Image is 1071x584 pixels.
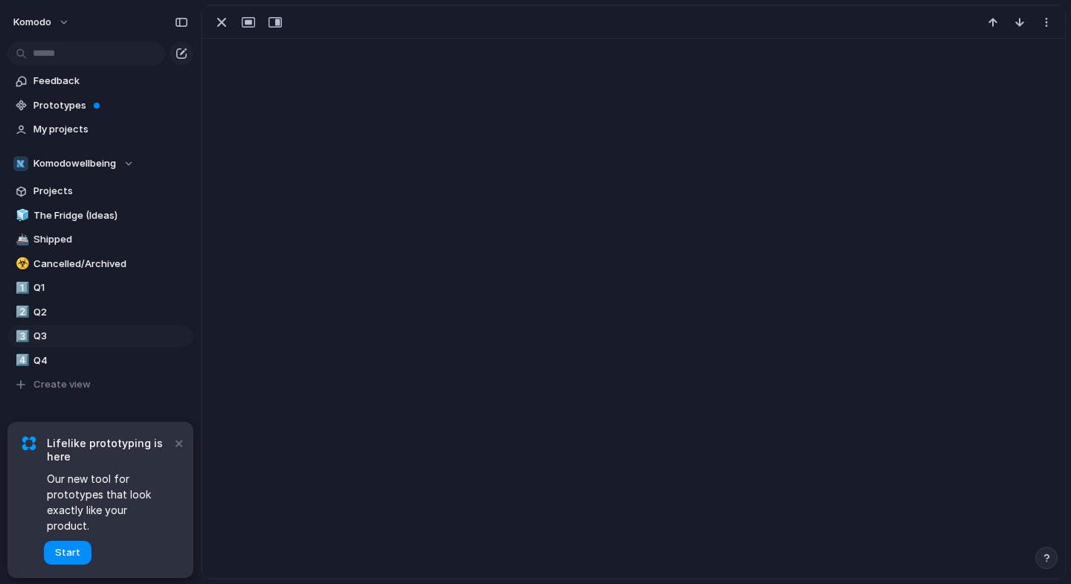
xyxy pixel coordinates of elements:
button: 3️⃣ [13,329,28,344]
span: Cancelled/Archived [33,257,188,272]
span: Shipped [33,232,188,247]
a: Feedback [7,70,193,92]
a: 1️⃣Q1 [7,277,193,299]
span: Feedback [33,74,188,89]
div: 2️⃣ [16,304,26,321]
button: Create view [7,373,193,396]
button: ☣️ [13,257,28,272]
a: ☣️Cancelled/Archived [7,253,193,275]
button: 🧊 [13,208,28,223]
span: Create view [33,377,91,392]
span: Q3 [33,329,188,344]
button: 4️⃣ [13,353,28,368]
button: Komodowellbeing [7,153,193,175]
span: Prototypes [33,98,188,113]
span: Q1 [33,280,188,295]
a: 🧊The Fridge (Ideas) [7,205,193,227]
button: Start [44,541,91,565]
a: 4️⃣Q4 [7,350,193,372]
button: 2️⃣ [13,305,28,320]
span: Komodo [13,15,51,30]
div: ☣️ [16,255,26,272]
a: 3️⃣Q3 [7,325,193,347]
span: Q2 [33,305,188,320]
button: Dismiss [170,434,187,452]
div: 🚢 [16,231,26,248]
div: 🧊 [16,207,26,224]
a: Projects [7,180,193,202]
button: 🚢 [13,232,28,247]
div: 4️⃣ [16,352,26,369]
div: 1️⃣ [16,280,26,297]
span: Projects [33,184,188,199]
span: Our new tool for prototypes that look exactly like your product. [47,471,171,533]
button: 1️⃣ [13,280,28,295]
span: Komodowellbeing [33,156,116,171]
a: 🚢Shipped [7,228,193,251]
div: 3️⃣ [16,328,26,345]
a: My projects [7,118,193,141]
a: 2️⃣Q2 [7,301,193,324]
span: Q4 [33,353,188,368]
span: The Fridge (Ideas) [33,208,188,223]
span: My projects [33,122,188,137]
a: Prototypes [7,94,193,117]
span: Lifelike prototyping is here [47,437,171,463]
button: Komodo [7,10,77,34]
span: Start [55,545,80,560]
